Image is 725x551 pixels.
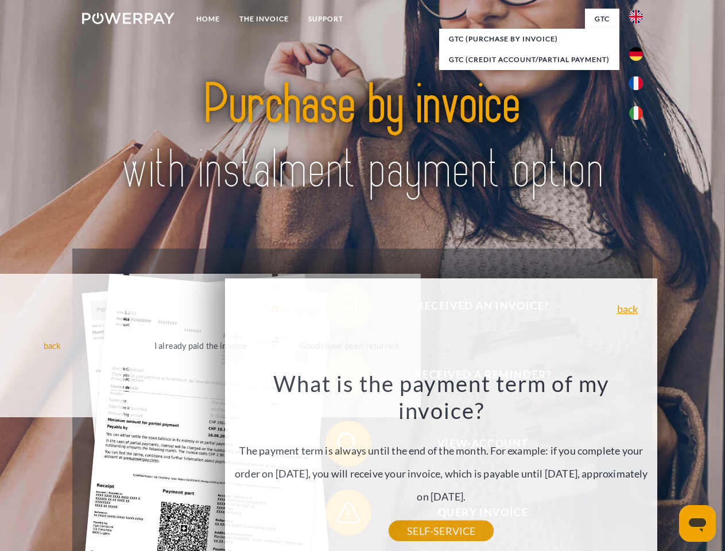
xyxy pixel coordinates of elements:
img: logo-powerpay-white.svg [82,13,175,24]
iframe: Button to launch messaging window [679,505,716,542]
a: THE INVOICE [230,9,298,29]
a: GTC (Purchase by invoice) [439,29,619,49]
img: fr [629,76,643,90]
div: The payment term is always until the end of the month. For example: if you complete your order on... [232,370,651,531]
img: de [629,47,643,61]
a: back [617,304,638,314]
a: Support [298,9,353,29]
img: it [629,106,643,120]
img: title-powerpay_en.svg [110,55,615,220]
a: SELF-SERVICE [389,521,494,541]
a: GTC [585,9,619,29]
h3: What is the payment term of my invoice? [232,370,651,425]
div: I already paid the invoice [136,337,265,353]
a: GTC (Credit account/partial payment) [439,49,619,70]
a: Home [187,9,230,29]
img: en [629,10,643,24]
